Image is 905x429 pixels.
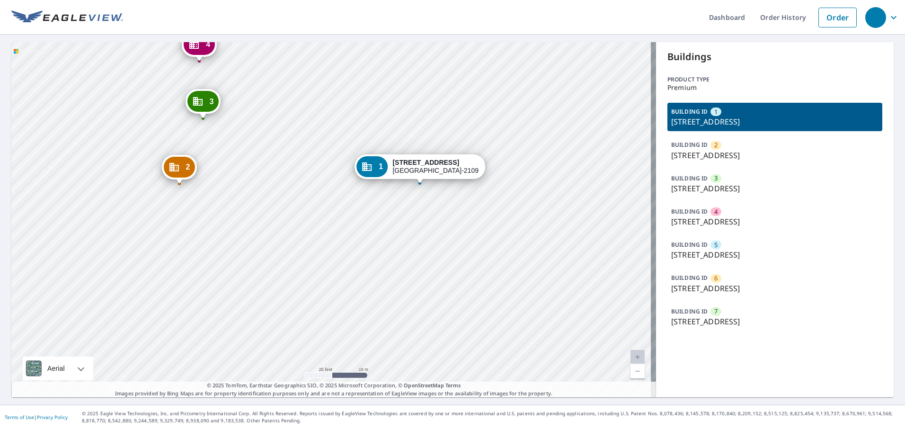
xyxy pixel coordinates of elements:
[210,98,214,105] span: 3
[182,32,217,62] div: Dropped pin, building 4, Commercial property, 17130 N Tamiami Trl North Fort Myers, FL 33903
[11,10,123,25] img: EV Logo
[671,207,708,215] p: BUILDING ID
[207,382,461,390] span: © 2025 TomTom, Earthstar Geographics SIO, © 2025 Microsoft Corporation, ©
[714,307,718,316] span: 7
[355,154,485,184] div: Dropped pin, building 1, Commercial property, 17130 N Cleveland Ave North Fort Myers, FL 33903-2109
[714,107,718,116] span: 1
[671,141,708,149] p: BUILDING ID
[11,382,656,397] p: Images provided by Bing Maps are for property identification purposes only and are not a represen...
[630,350,645,364] a: Current Level 20, Zoom In Disabled
[714,274,718,283] span: 6
[404,382,444,389] a: OpenStreetMap
[186,89,221,118] div: Dropped pin, building 3, Commercial property, 16130 N Cleveland Ave North Fort Myers, FL 33903
[392,159,459,166] strong: [STREET_ADDRESS]
[671,216,878,227] p: [STREET_ADDRESS]
[5,414,34,420] a: Terms of Use
[818,8,857,27] a: Order
[671,150,878,161] p: [STREET_ADDRESS]
[714,174,718,183] span: 3
[667,75,882,84] p: Product type
[671,183,878,194] p: [STREET_ADDRESS]
[162,155,197,184] div: Dropped pin, building 2, Commercial property, 16130 N Cleveland Ave North Fort Myers, FL 33903
[671,307,708,315] p: BUILDING ID
[5,414,68,420] p: |
[671,249,878,260] p: [STREET_ADDRESS]
[82,410,900,424] p: © 2025 Eagle View Technologies, Inc. and Pictometry International Corp. All Rights Reserved. Repo...
[671,174,708,182] p: BUILDING ID
[23,357,93,380] div: Aerial
[714,241,718,250] span: 5
[671,241,708,249] p: BUILDING ID
[671,316,878,327] p: [STREET_ADDRESS]
[206,41,210,48] span: 4
[714,141,718,150] span: 2
[445,382,461,389] a: Terms
[671,283,878,294] p: [STREET_ADDRESS]
[671,274,708,282] p: BUILDING ID
[667,84,882,91] p: Premium
[671,107,708,116] p: BUILDING ID
[37,414,68,420] a: Privacy Policy
[186,163,190,170] span: 2
[44,357,68,380] div: Aerial
[630,364,645,378] a: Current Level 20, Zoom Out
[714,207,718,216] span: 4
[379,163,383,170] span: 1
[667,50,882,64] p: Buildings
[392,159,479,175] div: [GEOGRAPHIC_DATA]-2109
[671,116,878,127] p: [STREET_ADDRESS]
